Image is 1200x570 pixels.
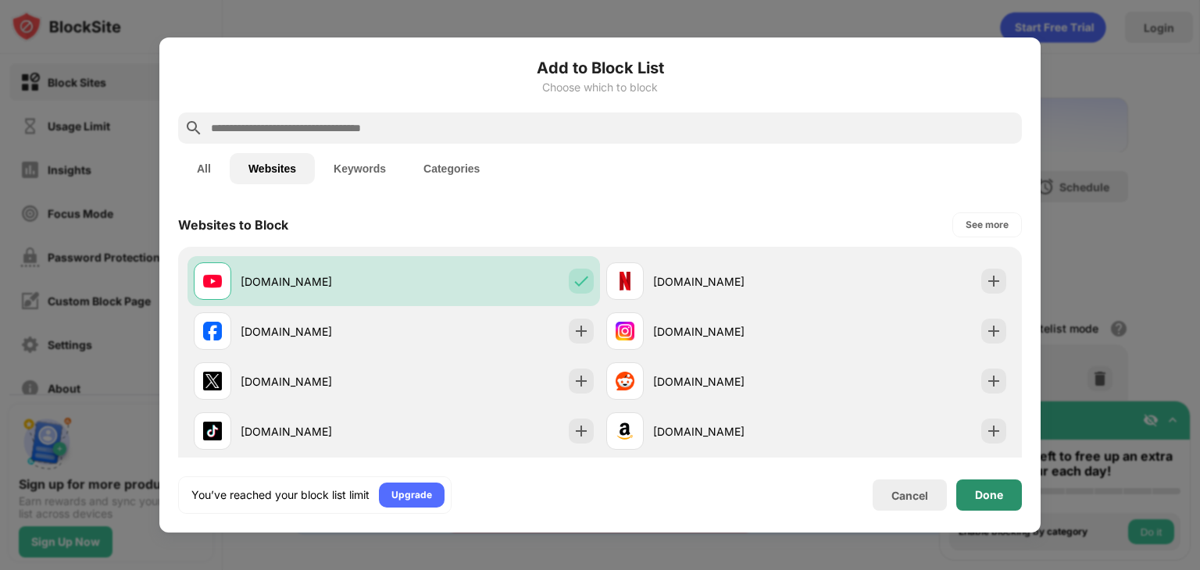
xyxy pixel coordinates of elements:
[405,153,498,184] button: Categories
[391,487,432,503] div: Upgrade
[203,372,222,390] img: favicons
[203,422,222,440] img: favicons
[178,81,1022,94] div: Choose which to block
[966,217,1009,233] div: See more
[891,489,928,502] div: Cancel
[241,323,394,340] div: [DOMAIN_NAME]
[203,322,222,340] img: favicons
[241,273,394,290] div: [DOMAIN_NAME]
[315,153,405,184] button: Keywords
[203,272,222,290] img: favicons
[178,153,230,184] button: All
[241,423,394,440] div: [DOMAIN_NAME]
[616,422,634,440] img: favicons
[178,217,288,233] div: Websites to Block
[975,489,1003,501] div: Done
[184,119,203,137] img: search.svg
[653,423,806,440] div: [DOMAIN_NAME]
[616,322,634,340] img: favicons
[230,153,315,184] button: Websites
[191,487,370,503] div: You’ve reached your block list limit
[241,373,394,390] div: [DOMAIN_NAME]
[178,56,1022,80] h6: Add to Block List
[653,323,806,340] div: [DOMAIN_NAME]
[616,372,634,390] img: favicons
[653,273,806,290] div: [DOMAIN_NAME]
[616,272,634,290] img: favicons
[653,373,806,390] div: [DOMAIN_NAME]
